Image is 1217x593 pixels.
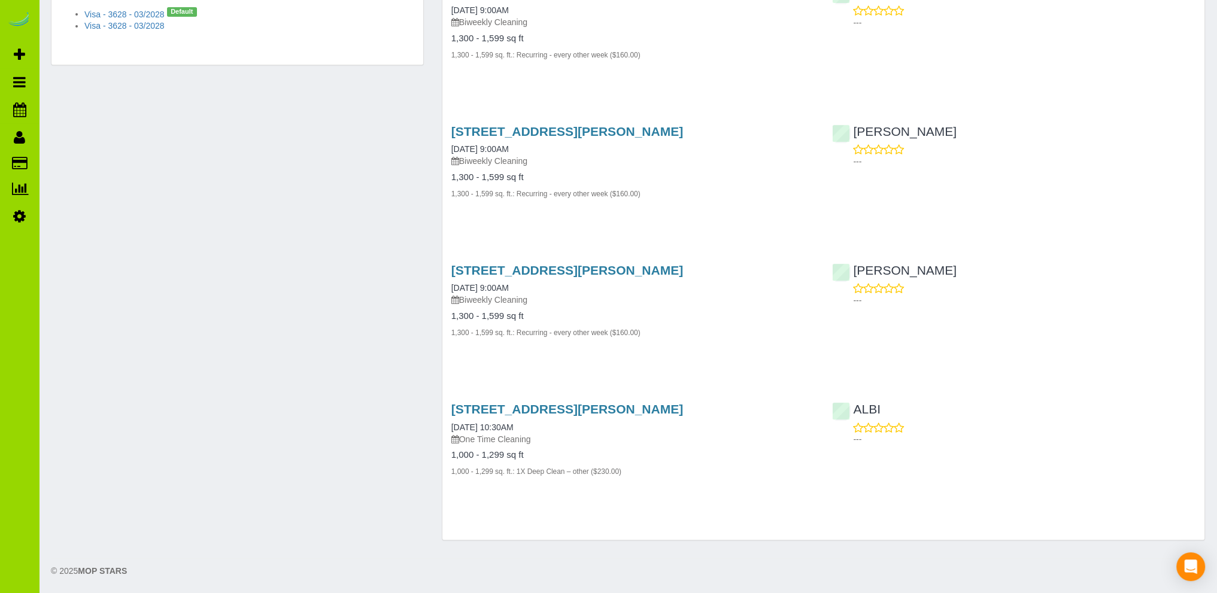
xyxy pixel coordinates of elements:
a: [DATE] 9:00AM [451,5,509,15]
small: 1,000 - 1,299 sq. ft.: 1X Deep Clean – other ($230.00) [451,467,621,476]
h4: 1,300 - 1,599 sq ft [451,311,815,321]
p: Biweekly Cleaning [451,155,815,167]
span: Default [167,7,197,17]
p: --- [853,156,1195,168]
small: 1,300 - 1,599 sq. ft.: Recurring - every other week ($160.00) [451,51,641,59]
div: Open Intercom Messenger [1176,552,1205,581]
a: [PERSON_NAME] [832,263,957,277]
h4: 1,300 - 1,599 sq ft [451,34,815,44]
a: [STREET_ADDRESS][PERSON_NAME] [451,263,683,277]
div: © 2025 [51,565,1205,577]
p: --- [853,294,1195,306]
a: [DATE] 9:00AM [451,144,509,154]
a: Visa - 3628 - 03/2028 [84,21,165,31]
a: [DATE] 10:30AM [451,422,514,432]
a: [DATE] 9:00AM [451,283,509,293]
p: --- [853,17,1195,29]
small: 1,300 - 1,599 sq. ft.: Recurring - every other week ($160.00) [451,329,641,337]
img: Automaid Logo [7,12,31,29]
p: Biweekly Cleaning [451,16,815,28]
p: Biweekly Cleaning [451,294,815,306]
a: [PERSON_NAME] [832,124,957,138]
small: 1,300 - 1,599 sq. ft.: Recurring - every other week ($160.00) [451,190,641,198]
h4: 1,300 - 1,599 sq ft [451,172,815,183]
p: --- [853,433,1195,445]
strong: MOP STARS [78,566,127,576]
p: One Time Cleaning [451,433,815,445]
a: [STREET_ADDRESS][PERSON_NAME] [451,402,683,416]
a: ALBI [832,402,881,416]
a: [STREET_ADDRESS][PERSON_NAME] [451,124,683,138]
h4: 1,000 - 1,299 sq ft [451,450,815,460]
a: Visa - 3628 - 03/2028 [84,9,165,19]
